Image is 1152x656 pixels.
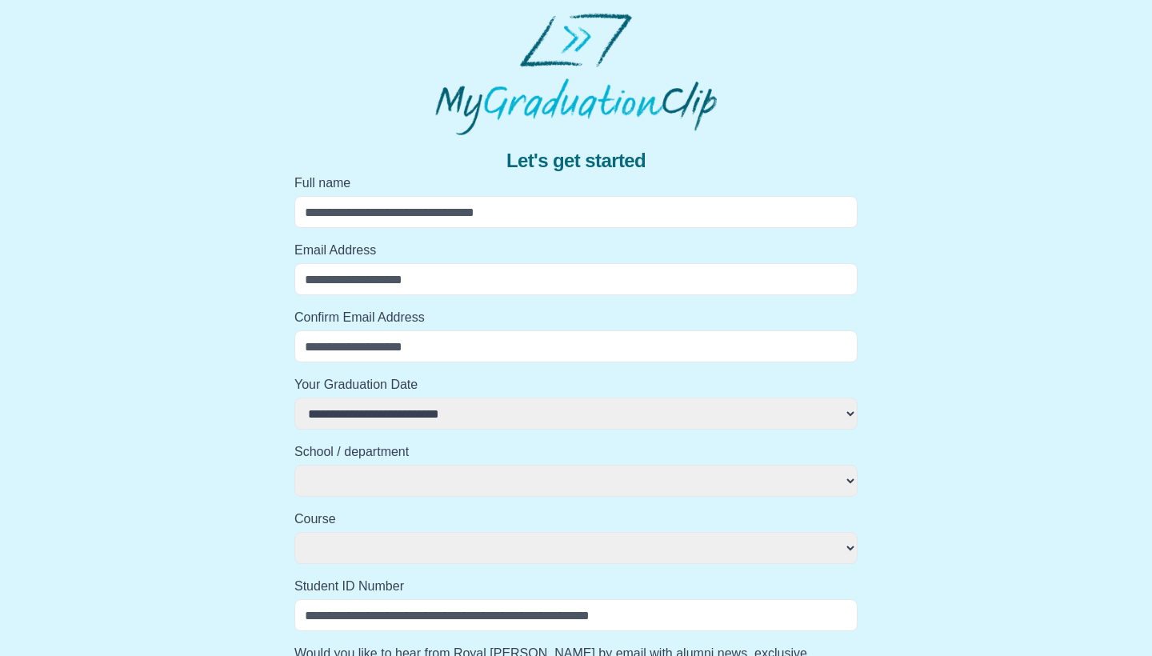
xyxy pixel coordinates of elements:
[294,510,858,529] label: Course
[294,442,858,462] label: School / department
[294,241,858,260] label: Email Address
[294,308,858,327] label: Confirm Email Address
[294,577,858,596] label: Student ID Number
[506,148,646,174] span: Let's get started
[294,174,858,193] label: Full name
[435,13,717,135] img: MyGraduationClip
[294,375,858,394] label: Your Graduation Date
